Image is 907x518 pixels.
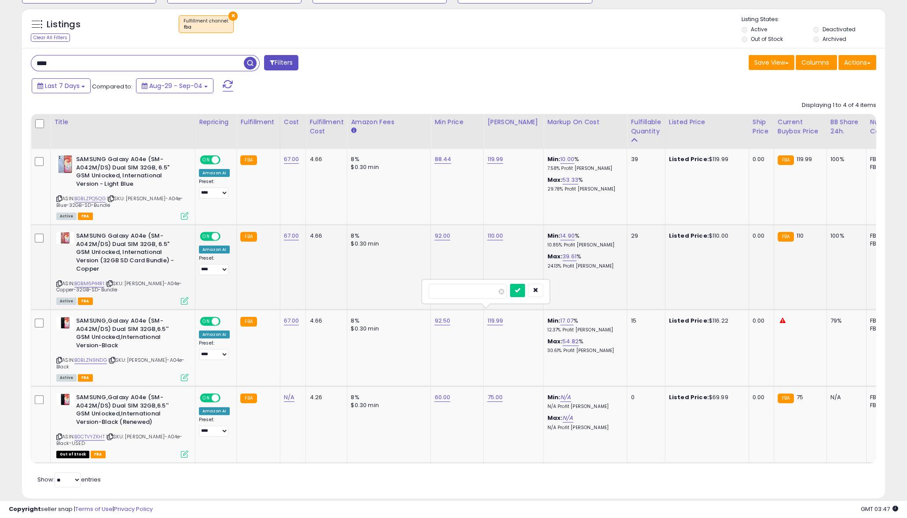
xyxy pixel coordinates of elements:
[284,118,302,127] div: Cost
[547,242,620,248] p: 10.85% Profit [PERSON_NAME]
[284,393,294,402] a: N/A
[56,374,77,382] span: All listings currently available for purchase on Amazon
[56,298,77,305] span: All listings currently available for purchase on Amazon
[830,232,859,240] div: 100%
[240,118,276,127] div: Fulfillment
[31,33,70,42] div: Clear All Filters
[75,505,113,513] a: Terms of Use
[284,316,299,325] a: 67.00
[487,231,503,240] a: 110.00
[796,231,803,240] span: 110
[351,232,424,240] div: 8%
[560,316,573,325] a: 17.07
[778,393,794,403] small: FBA
[547,425,620,431] p: N/A Profit [PERSON_NAME]
[47,18,81,31] h5: Listings
[742,15,885,24] p: Listing States:
[74,356,107,364] a: B0BLZN9NDG
[32,78,91,93] button: Last 7 Days
[309,393,340,401] div: 4.26
[669,155,742,163] div: $119.99
[753,155,767,163] div: 0.00
[543,114,627,149] th: The percentage added to the cost of goods (COGS) that forms the calculator for Min & Max prices.
[309,317,340,325] div: 4.66
[228,11,238,21] button: ×
[830,118,863,136] div: BB Share 24h.
[351,240,424,248] div: $0.30 min
[56,195,183,208] span: | SKU: [PERSON_NAME]-A04e-Blue-32GB-SD-Bundle
[547,316,560,325] b: Min:
[91,451,106,458] span: FBA
[547,231,560,240] b: Min:
[669,317,742,325] div: $116.22
[547,253,620,269] div: %
[264,55,298,70] button: Filters
[547,404,620,410] p: N/A Profit [PERSON_NAME]
[56,393,74,405] img: 41d61xwhgQL._SL40_.jpg
[149,81,202,90] span: Aug-29 - Sep-04
[199,417,230,436] div: Preset:
[199,331,230,338] div: Amazon AI
[351,118,427,127] div: Amazon Fees
[870,393,899,401] div: FBA: 1
[201,318,212,325] span: ON
[749,55,794,70] button: Save View
[547,317,620,333] div: %
[631,232,658,240] div: 29
[9,505,41,513] strong: Copyright
[199,407,230,415] div: Amazon AI
[351,401,424,409] div: $0.30 min
[136,78,213,93] button: Aug-29 - Sep-04
[830,155,859,163] div: 100%
[547,338,620,354] div: %
[669,155,709,163] b: Listed Price:
[240,232,257,242] small: FBA
[547,263,620,269] p: 24.13% Profit [PERSON_NAME]
[199,246,230,253] div: Amazon AI
[669,231,709,240] b: Listed Price:
[219,394,233,402] span: OFF
[547,414,562,422] b: Max:
[631,118,661,136] div: Fulfillable Quantity
[184,18,229,31] span: Fulfillment channel :
[560,393,571,402] a: N/A
[76,155,183,190] b: SAMSUNG Galaxy A04e (SM-A042M/DS) Dual SIM 32GB, 6.5" GSM Unlocked, International Version - Light...
[796,55,837,70] button: Columns
[547,186,620,192] p: 29.78% Profit [PERSON_NAME]
[778,232,794,242] small: FBA
[547,155,560,163] b: Min:
[487,155,503,164] a: 119.99
[351,317,424,325] div: 8%
[219,318,233,325] span: OFF
[56,232,74,244] img: 417JkSQma0L._SL40_.jpg
[669,118,745,127] div: Listed Price
[201,394,212,402] span: ON
[37,475,101,484] span: Show: entries
[631,317,658,325] div: 15
[870,163,899,171] div: FBM: 0
[240,393,257,403] small: FBA
[56,213,77,220] span: All listings currently available for purchase on Amazon
[870,240,899,248] div: FBM: 0
[562,176,578,184] a: 53.33
[547,327,620,333] p: 12.37% Profit [PERSON_NAME]
[434,393,450,402] a: 60.00
[74,433,105,441] a: B0CTVYZKHT
[54,118,191,127] div: Title
[199,340,230,360] div: Preset:
[219,233,233,240] span: OFF
[870,317,899,325] div: FBA: 0
[219,156,233,164] span: OFF
[870,325,899,333] div: FBM: 0
[547,232,620,248] div: %
[669,316,709,325] b: Listed Price:
[801,58,829,67] span: Columns
[78,298,93,305] span: FBA
[240,155,257,165] small: FBA
[669,393,742,401] div: $69.99
[201,156,212,164] span: ON
[240,317,257,327] small: FBA
[547,165,620,172] p: 7.58% Profit [PERSON_NAME]
[56,317,188,380] div: ASIN:
[796,393,803,401] span: 75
